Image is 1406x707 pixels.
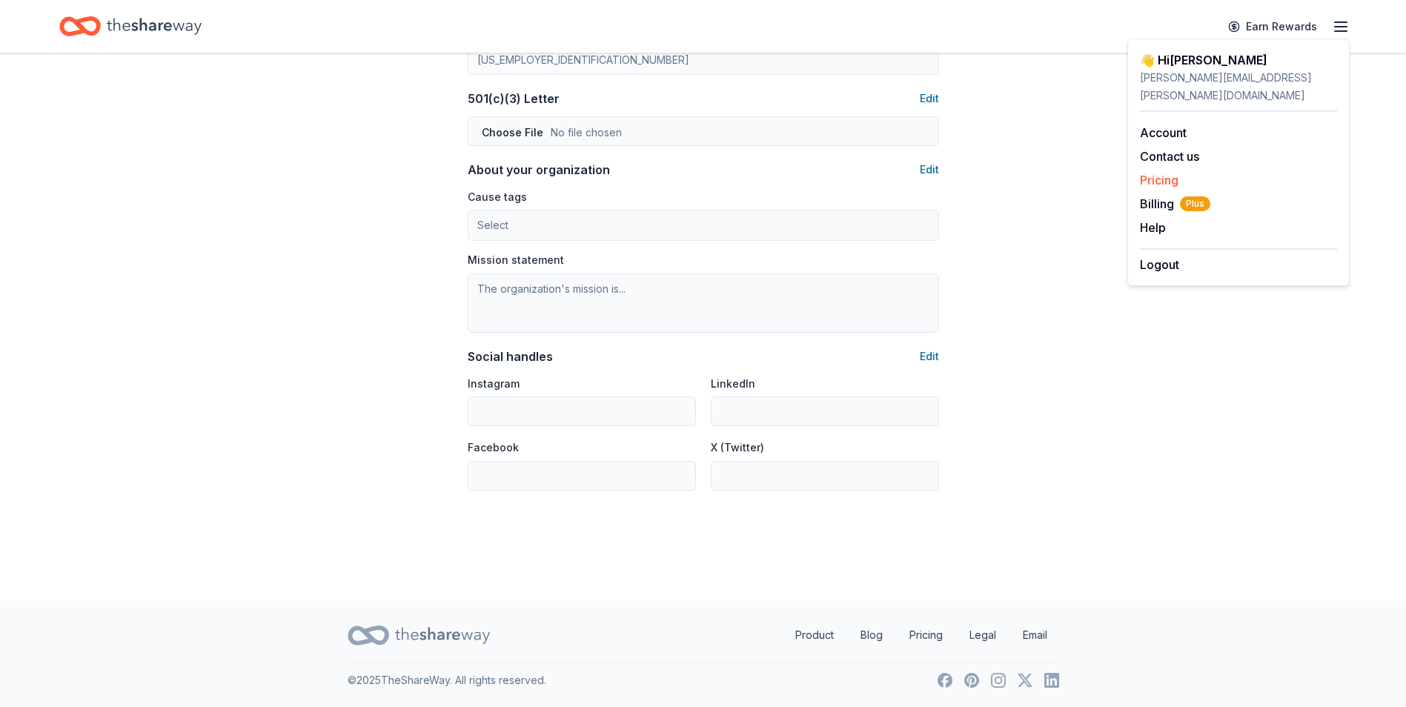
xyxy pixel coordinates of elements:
[348,671,546,689] p: © 2025 TheShareWay. All rights reserved.
[1140,173,1178,187] a: Pricing
[1140,195,1210,213] button: BillingPlus
[1219,13,1326,40] a: Earn Rewards
[468,440,519,455] label: Facebook
[849,620,895,650] a: Blog
[468,161,610,179] div: About your organization
[59,9,202,44] a: Home
[711,440,764,455] label: X (Twitter)
[1140,51,1337,69] div: 👋 Hi [PERSON_NAME]
[783,620,1059,650] nav: quick links
[1140,219,1166,236] button: Help
[468,45,939,75] input: 12-3456789
[468,190,527,205] label: Cause tags
[1140,195,1210,213] span: Billing
[711,376,755,391] label: LinkedIn
[1140,69,1337,104] div: [PERSON_NAME][EMAIL_ADDRESS][PERSON_NAME][DOMAIN_NAME]
[920,161,939,179] button: Edit
[1140,147,1199,165] button: Contact us
[783,620,846,650] a: Product
[468,376,520,391] label: Instagram
[920,348,939,365] button: Edit
[1011,620,1059,650] a: Email
[468,210,939,241] button: Select
[958,620,1008,650] a: Legal
[468,90,560,107] div: 501(c)(3) Letter
[468,348,553,365] div: Social handles
[920,90,939,107] button: Edit
[468,253,564,268] label: Mission statement
[1140,125,1187,140] a: Account
[477,216,508,234] span: Select
[1140,256,1179,273] button: Logout
[898,620,955,650] a: Pricing
[1180,196,1210,211] span: Plus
